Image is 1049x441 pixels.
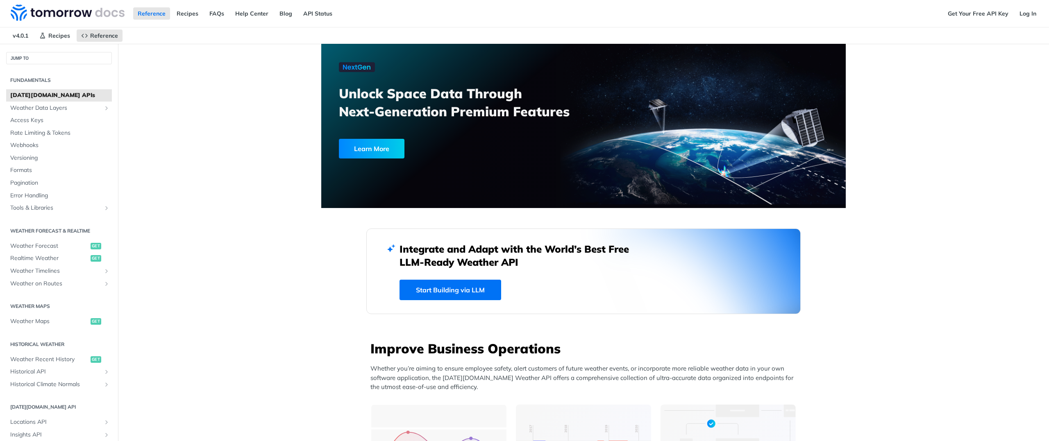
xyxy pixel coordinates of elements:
[103,280,110,287] button: Show subpages for Weather on Routes
[275,7,297,20] a: Blog
[6,102,112,114] a: Weather Data LayersShow subpages for Weather Data Layers
[6,341,112,348] h2: Historical Weather
[6,265,112,277] a: Weather TimelinesShow subpages for Weather Timelines
[6,77,112,84] h2: Fundamentals
[6,252,112,265] a: Realtime Weatherget
[943,7,1013,20] a: Get Your Free API Key
[10,154,110,162] span: Versioning
[10,380,101,389] span: Historical Climate Normals
[6,139,112,152] a: Webhooks
[10,204,101,212] span: Tools & Libraries
[77,29,123,42] a: Reference
[339,139,542,158] a: Learn More
[91,255,101,262] span: get
[11,5,125,21] img: Tomorrow.io Weather API Docs
[10,104,101,112] span: Weather Data Layers
[6,416,112,428] a: Locations APIShow subpages for Locations API
[91,243,101,249] span: get
[10,179,110,187] span: Pagination
[10,317,89,326] span: Weather Maps
[103,432,110,438] button: Show subpages for Insights API
[10,166,110,174] span: Formats
[35,29,75,42] a: Recipes
[6,164,112,176] a: Formats
[1015,7,1041,20] a: Log In
[370,339,801,357] h3: Improve Business Operations
[339,62,375,72] img: NextGen
[10,355,89,364] span: Weather Recent History
[6,366,112,378] a: Historical APIShow subpages for Historical API
[6,429,112,441] a: Insights APIShow subpages for Insights API
[10,418,101,426] span: Locations API
[10,116,110,124] span: Access Keys
[6,177,112,189] a: Pagination
[10,280,101,288] span: Weather on Routes
[8,29,33,42] span: v4.0.1
[48,32,70,39] span: Recipes
[133,7,170,20] a: Reference
[231,7,273,20] a: Help Center
[10,242,89,250] span: Weather Forecast
[103,205,110,211] button: Show subpages for Tools & Libraries
[6,52,112,64] button: JUMP TO
[339,139,404,158] div: Learn More
[205,7,229,20] a: FAQs
[6,202,112,214] a: Tools & LibrariesShow subpages for Tools & Libraries
[90,32,118,39] span: Reference
[10,129,110,137] span: Rate Limiting & Tokens
[6,227,112,235] h2: Weather Forecast & realtime
[6,190,112,202] a: Error Handling
[6,278,112,290] a: Weather on RoutesShow subpages for Weather on Routes
[103,381,110,388] button: Show subpages for Historical Climate Normals
[172,7,203,20] a: Recipes
[6,303,112,310] h2: Weather Maps
[10,267,101,275] span: Weather Timelines
[103,105,110,111] button: Show subpages for Weather Data Layers
[6,127,112,139] a: Rate Limiting & Tokens
[6,353,112,366] a: Weather Recent Historyget
[400,280,501,300] a: Start Building via LLM
[6,114,112,127] a: Access Keys
[6,315,112,328] a: Weather Mapsget
[10,254,89,262] span: Realtime Weather
[10,91,110,100] span: [DATE][DOMAIN_NAME] APIs
[91,318,101,325] span: get
[10,368,101,376] span: Historical API
[103,369,110,375] button: Show subpages for Historical API
[339,84,593,120] h3: Unlock Space Data Through Next-Generation Premium Features
[10,431,101,439] span: Insights API
[299,7,337,20] a: API Status
[103,268,110,274] button: Show subpages for Weather Timelines
[6,403,112,411] h2: [DATE][DOMAIN_NAME] API
[91,356,101,363] span: get
[6,240,112,252] a: Weather Forecastget
[10,141,110,149] span: Webhooks
[10,192,110,200] span: Error Handling
[103,419,110,425] button: Show subpages for Locations API
[400,242,641,269] h2: Integrate and Adapt with the World’s Best Free LLM-Ready Weather API
[6,89,112,102] a: [DATE][DOMAIN_NAME] APIs
[6,152,112,164] a: Versioning
[6,378,112,391] a: Historical Climate NormalsShow subpages for Historical Climate Normals
[370,364,801,392] p: Whether you’re aiming to ensure employee safety, alert customers of future weather events, or inc...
